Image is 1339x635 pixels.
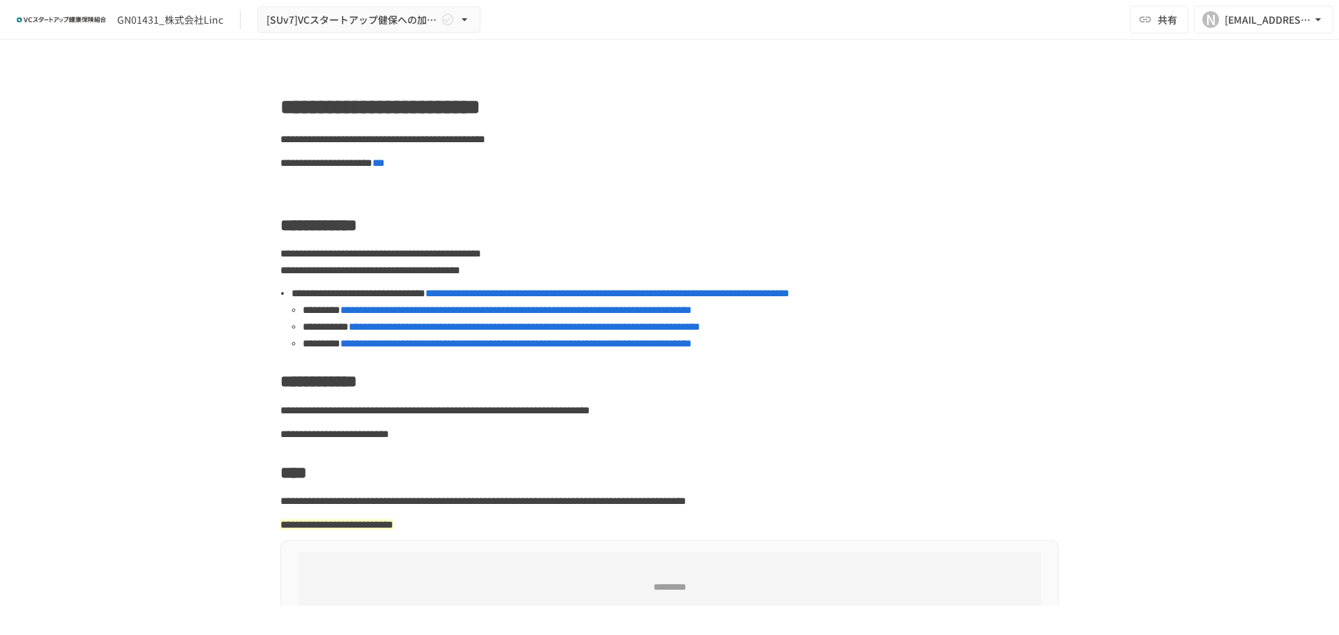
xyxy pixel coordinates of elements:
span: [SUv7]VCスタートアップ健保への加入申請手続き [266,11,438,29]
button: N[EMAIL_ADDRESS][DOMAIN_NAME] [1194,6,1333,33]
div: [EMAIL_ADDRESS][DOMAIN_NAME] [1225,11,1311,29]
button: [SUv7]VCスタートアップ健保への加入申請手続き [257,6,481,33]
div: N [1202,11,1219,28]
span: 共有 [1158,12,1177,27]
img: ZDfHsVrhrXUoWEWGWYf8C4Fv4dEjYTEDCNvmL73B7ox [17,8,106,31]
div: GN01431_株式会社Linc [117,13,223,27]
button: 共有 [1130,6,1188,33]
